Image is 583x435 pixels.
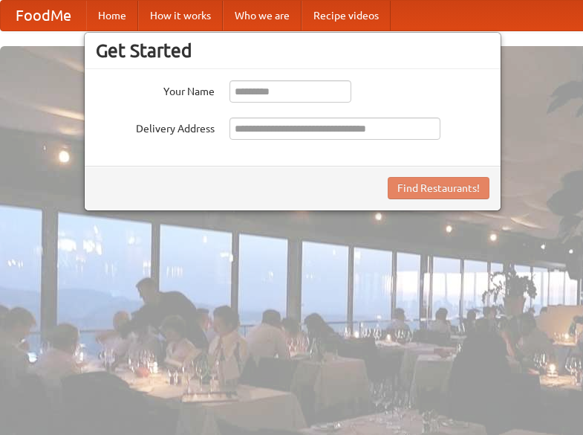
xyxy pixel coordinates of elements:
[96,80,215,99] label: Your Name
[302,1,391,30] a: Recipe videos
[86,1,138,30] a: Home
[223,1,302,30] a: Who we are
[1,1,86,30] a: FoodMe
[388,177,489,199] button: Find Restaurants!
[96,117,215,136] label: Delivery Address
[96,39,489,62] h3: Get Started
[138,1,223,30] a: How it works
